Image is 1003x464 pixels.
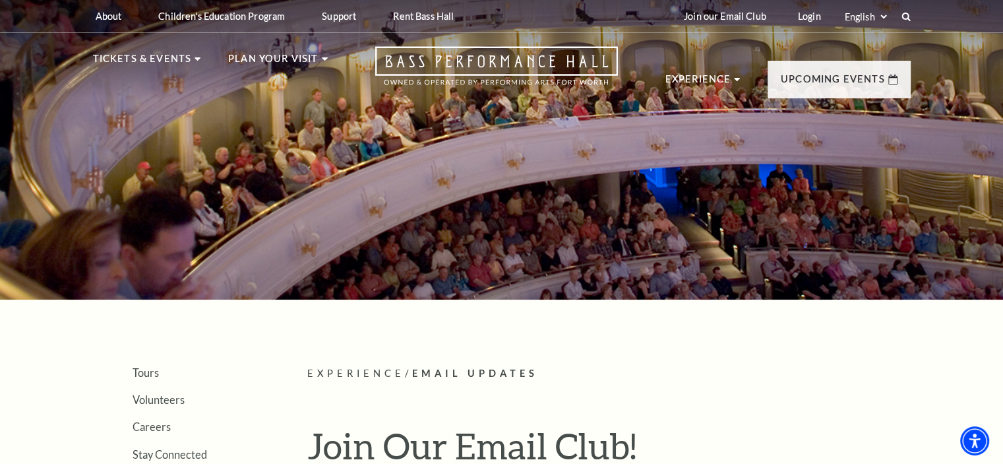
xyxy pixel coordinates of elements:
[328,46,665,98] a: Open this option
[133,420,171,433] a: Careers
[133,448,207,461] a: Stay Connected
[411,368,537,379] span: Email Updates
[842,11,889,23] select: Select:
[307,366,911,382] p: /
[322,11,356,22] p: Support
[133,366,159,379] a: Tours
[665,71,731,95] p: Experience
[228,51,319,75] p: Plan Your Visit
[307,368,405,379] span: Experience
[133,393,185,406] a: Volunteers
[158,11,285,22] p: Children's Education Program
[393,11,454,22] p: Rent Bass Hall
[93,51,192,75] p: Tickets & Events
[781,71,885,95] p: Upcoming Events
[96,11,122,22] p: About
[960,426,989,455] div: Accessibility Menu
